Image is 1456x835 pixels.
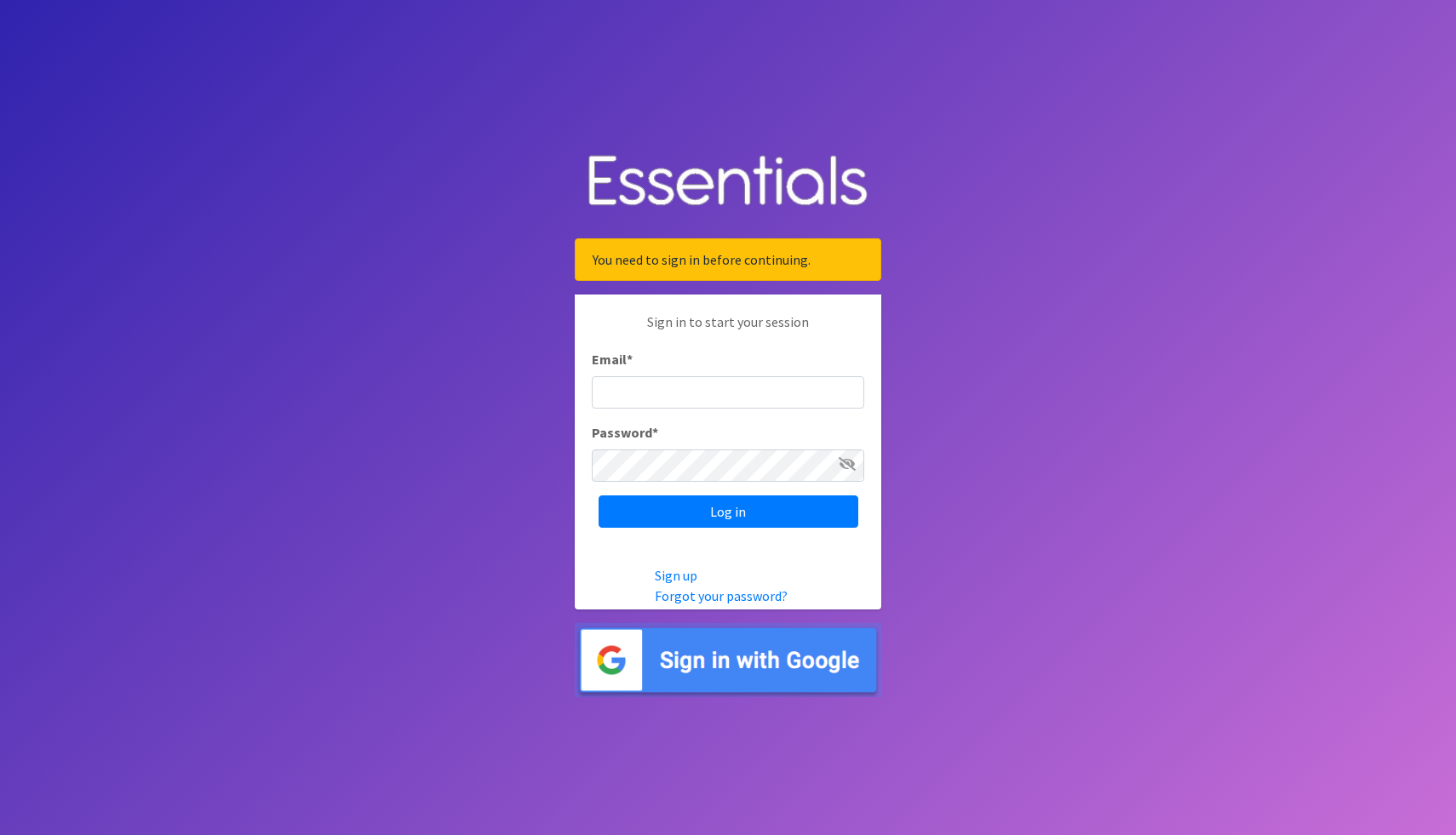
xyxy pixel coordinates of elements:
div: You need to sign in before continuing. [575,238,881,281]
abbr: required [652,424,658,441]
label: Email [592,349,633,369]
label: Password [592,422,658,443]
input: Log in [599,495,858,528]
p: Sign in to start your session [592,312,864,349]
a: Forgot your password? [655,587,788,604]
img: Human Essentials [575,138,881,226]
abbr: required [627,351,633,368]
img: Sign in with Google [575,623,881,697]
a: Sign up [655,567,697,584]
